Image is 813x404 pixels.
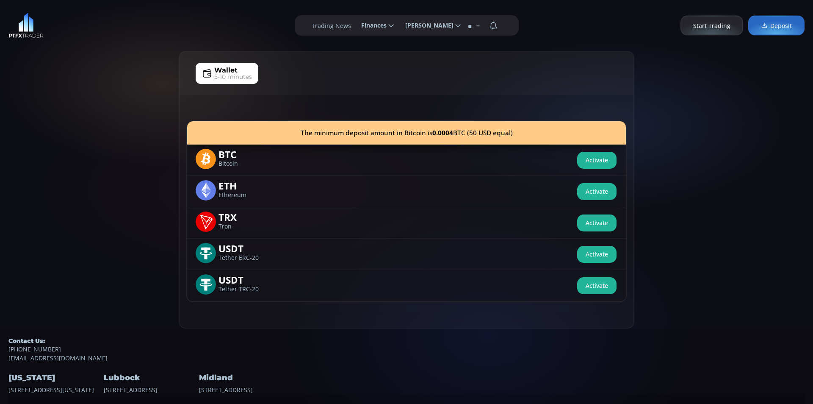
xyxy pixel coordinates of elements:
h4: [US_STATE] [8,371,102,385]
span: Tether ERC-20 [218,255,270,261]
h5: Contact Us: [8,337,805,345]
label: Trading News [312,21,351,30]
button: Activate [577,183,617,200]
span: Deposit [761,21,792,30]
h4: Midland [199,371,292,385]
button: Activate [577,246,617,263]
span: TRX [218,212,270,221]
span: ETH [218,180,270,190]
span: Start Trading [693,21,730,30]
div: [EMAIL_ADDRESS][DOMAIN_NAME] [8,337,805,362]
div: [STREET_ADDRESS] [104,362,197,394]
span: Tron [218,224,270,229]
button: Activate [577,152,617,169]
span: Tether TRC-20 [218,287,270,292]
span: [PERSON_NAME] [399,17,454,34]
a: Deposit [748,16,805,36]
a: Start Trading [680,16,743,36]
button: Activate [577,215,617,231]
h4: Lubbock [104,371,197,385]
div: [STREET_ADDRESS] [199,362,292,394]
img: LOGO [8,13,44,38]
span: 5-10 minutes [214,72,252,81]
button: Activate [577,277,617,294]
span: USDT [218,243,270,253]
a: [PHONE_NUMBER] [8,345,805,354]
span: Ethereum [218,192,270,198]
span: BTC [218,149,270,159]
a: Wallet5-10 minutes [196,63,258,84]
span: Wallet [214,65,238,75]
span: USDT [218,274,270,284]
div: The minimum deposit amount in Bitcoin is BTC (50 USD equal) [187,121,626,145]
span: Bitcoin [218,161,270,167]
b: 0.0004 [432,128,453,137]
div: [STREET_ADDRESS][US_STATE] [8,362,102,394]
span: Finances [355,17,387,34]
